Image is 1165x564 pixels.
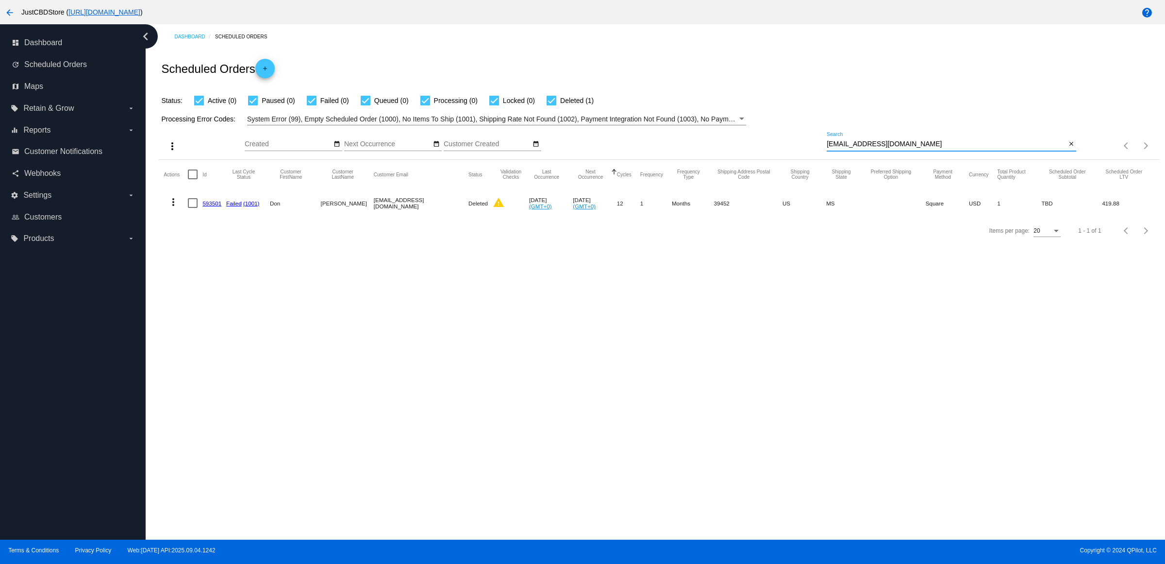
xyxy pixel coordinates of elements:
[127,104,135,112] i: arrow_drop_down
[23,234,54,243] span: Products
[8,547,59,554] a: Terms & Conditions
[1136,136,1156,155] button: Next page
[4,7,16,18] mat-icon: arrow_back
[969,171,989,177] button: Change sorting for CurrencyIso
[12,209,135,225] a: people_outline Customers
[1136,221,1156,240] button: Next page
[202,200,221,206] a: 593501
[374,171,408,177] button: Change sorting for CustomerEmail
[1117,221,1136,240] button: Previous page
[24,60,87,69] span: Scheduled Orders
[12,83,19,90] i: map
[161,59,274,78] h2: Scheduled Orders
[529,189,573,217] mat-cell: [DATE]
[68,8,140,16] a: [URL][DOMAIN_NAME]
[1078,227,1101,234] div: 1 - 1 of 1
[243,200,260,206] a: (1001)
[1066,139,1076,150] button: Clear
[128,547,216,554] a: Web:[DATE] API:2025.09.04.1242
[434,95,478,106] span: Processing (0)
[1068,140,1075,148] mat-icon: close
[926,189,969,217] mat-cell: Square
[1102,169,1146,180] button: Change sorting for LifetimeValue
[75,547,112,554] a: Privacy Policy
[969,189,998,217] mat-cell: USD
[826,189,865,217] mat-cell: MS
[591,547,1157,554] span: Copyright © 2024 QPilot, LLC
[12,57,135,72] a: update Scheduled Orders
[245,140,332,148] input: Created
[433,140,440,148] mat-icon: date_range
[865,169,917,180] button: Change sorting for PreferredShippingOption
[493,197,504,208] mat-icon: warning
[11,126,18,134] i: equalizer
[1141,7,1153,18] mat-icon: help
[11,104,18,112] i: local_offer
[617,171,632,177] button: Change sorting for Cycles
[208,95,236,106] span: Active (0)
[444,140,531,148] input: Customer Created
[344,140,432,148] input: Next Occurrence
[998,189,1042,217] mat-cell: 1
[161,97,183,104] span: Status:
[161,115,235,123] span: Processing Error Codes:
[320,95,349,106] span: Failed (0)
[321,189,374,217] mat-cell: [PERSON_NAME]
[374,95,409,106] span: Queued (0)
[12,144,135,159] a: email Customer Notifications
[374,189,468,217] mat-cell: [EMAIL_ADDRESS][DOMAIN_NAME]
[164,160,188,189] mat-header-cell: Actions
[1117,136,1136,155] button: Previous page
[714,169,774,180] button: Change sorting for ShippingPostcode
[24,82,43,91] span: Maps
[23,104,74,113] span: Retain & Grow
[24,147,102,156] span: Customer Notifications
[468,171,482,177] button: Change sorting for Status
[226,200,242,206] a: Failed
[989,227,1030,234] div: Items per page:
[138,29,153,44] i: chevron_left
[12,213,19,221] i: people_outline
[23,191,51,200] span: Settings
[640,189,672,217] mat-cell: 1
[468,200,488,206] span: Deleted
[166,140,178,152] mat-icon: more_vert
[826,169,856,180] button: Change sorting for ShippingState
[1102,189,1154,217] mat-cell: 419.88
[640,171,663,177] button: Change sorting for Frequency
[23,126,50,135] span: Reports
[247,113,746,125] mat-select: Filter by Processing Error Codes
[12,79,135,94] a: map Maps
[529,169,564,180] button: Change sorting for LastOccurrenceUtc
[1033,228,1061,235] mat-select: Items per page:
[782,169,817,180] button: Change sorting for ShippingCountry
[493,160,529,189] mat-header-cell: Validation Checks
[503,95,535,106] span: Locked (0)
[11,191,18,199] i: settings
[127,126,135,134] i: arrow_drop_down
[226,169,261,180] button: Change sorting for LastProcessingCycleId
[560,95,594,106] span: Deleted (1)
[24,213,62,222] span: Customers
[12,35,135,51] a: dashboard Dashboard
[321,169,365,180] button: Change sorting for CustomerLastName
[202,171,206,177] button: Change sorting for Id
[573,169,608,180] button: Change sorting for NextOccurrenceUtc
[262,95,295,106] span: Paused (0)
[782,189,826,217] mat-cell: US
[12,166,135,181] a: share Webhooks
[573,189,616,217] mat-cell: [DATE]
[333,140,340,148] mat-icon: date_range
[21,8,143,16] span: JustCBDStore ( )
[24,38,62,47] span: Dashboard
[12,170,19,177] i: share
[259,65,271,77] mat-icon: add
[127,235,135,242] i: arrow_drop_down
[270,169,312,180] button: Change sorting for CustomerFirstName
[926,169,960,180] button: Change sorting for PaymentMethod.Type
[12,61,19,68] i: update
[174,29,215,44] a: Dashboard
[167,196,179,208] mat-icon: more_vert
[827,140,1066,148] input: Search
[617,189,640,217] mat-cell: 12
